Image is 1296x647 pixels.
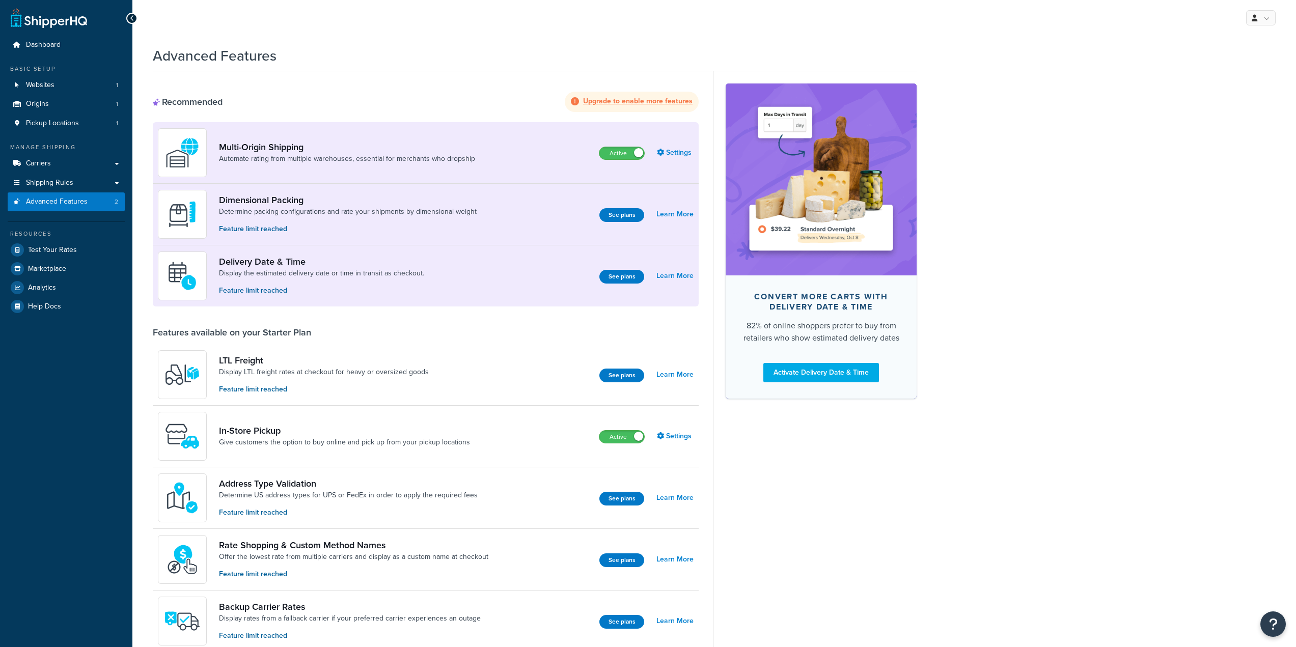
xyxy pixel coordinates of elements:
[26,119,79,128] span: Pickup Locations
[116,119,118,128] span: 1
[8,76,125,95] li: Websites
[8,95,125,114] li: Origins
[219,207,477,217] a: Determine packing configurations and rate your shipments by dimensional weight
[8,76,125,95] a: Websites1
[8,260,125,278] a: Marketplace
[26,41,61,49] span: Dashboard
[8,114,125,133] li: Pickup Locations
[164,258,200,294] img: gfkeb5ejjkALwAAAABJRU5ErkJggg==
[599,553,644,567] a: See plans
[164,357,200,392] img: y79ZsPf0fXUFUhFXDzUgf+ktZg5F2+ohG75+v3d2s1D9TjoU8PiyCIluIjV41seZevKCRuEjTPPOKHJsQcmKCXGdfprl3L4q7...
[219,142,475,153] a: Multi-Origin Shipping
[8,95,125,114] a: Origins1
[656,552,694,567] a: Learn More
[219,194,477,206] a: Dimensional Packing
[219,367,429,377] a: Display LTL freight rates at checkout for heavy or oversized goods
[219,613,481,624] a: Display rates from a fallback carrier if your preferred carrier experiences an outage
[26,100,49,108] span: Origins
[657,429,694,443] a: Settings
[599,147,644,159] label: Active
[219,478,478,489] a: Address Type Validation
[28,302,61,311] span: Help Docs
[8,65,125,73] div: Basic Setup
[8,154,125,173] a: Carriers
[742,320,900,344] div: 82% of online shoppers prefer to buy from retailers who show estimated delivery dates
[26,179,73,187] span: Shipping Rules
[219,507,478,518] p: Feature limit reached
[153,327,311,338] div: Features available on your Starter Plan
[116,100,118,108] span: 1
[742,292,900,312] div: Convert more carts with delivery date & time
[26,159,51,168] span: Carriers
[599,492,644,505] a: See plans
[219,355,429,366] a: LTL Freight
[599,208,644,222] a: See plans
[8,114,125,133] a: Pickup Locations1
[164,135,200,171] img: WatD5o0RtDAAAAAElFTkSuQmCC
[8,297,125,316] a: Help Docs
[656,207,694,221] a: Learn More
[26,198,88,206] span: Advanced Features
[219,154,475,164] a: Automate rating from multiple warehouses, essential for merchants who dropship
[8,36,125,54] a: Dashboard
[219,256,424,267] a: Delivery Date & Time
[8,278,125,297] a: Analytics
[8,192,125,211] a: Advanced Features2
[219,540,488,551] a: Rate Shopping & Custom Method Names
[219,223,477,235] p: Feature limit reached
[8,143,125,152] div: Manage Shipping
[164,603,200,639] img: icon-duo-feat-backup-carrier-4420b188.png
[656,614,694,628] a: Learn More
[656,269,694,283] a: Learn More
[219,384,429,395] p: Feature limit reached
[1260,611,1286,637] button: Open Resource Center
[656,368,694,382] a: Learn More
[164,480,200,516] img: kIG8fy0lQAAAABJRU5ErkJggg==
[583,96,693,106] strong: Upgrade to enable more features
[164,418,200,454] img: wfgcfpwTIucLEAAAAASUVORK5CYII=
[219,552,488,562] a: Offer the lowest rate from multiple carriers and display as a custom name at checkout
[164,196,200,232] img: DTVBYsAAAAAASUVORK5CYII=
[164,542,200,577] img: icon-duo-feat-rate-shopping-ecdd8bed.png
[219,569,488,580] p: Feature limit reached
[8,241,125,259] a: Test Your Rates
[28,284,56,292] span: Analytics
[219,490,478,500] a: Determine US address types for UPS or FedEx in order to apply the required fees
[599,369,644,382] a: See plans
[599,615,644,629] a: See plans
[28,265,66,273] span: Marketplace
[153,46,277,66] h1: Advanced Features
[115,198,118,206] span: 2
[219,425,470,436] a: In-Store Pickup
[219,601,481,612] a: Backup Carrier Rates
[28,246,77,255] span: Test Your Rates
[741,99,901,260] img: feature-image-ddt-36eae7f7280da8017bfb280eaccd9c446f90b1fe08728e4019434db127062ab4.png
[219,437,470,447] a: Give customers the option to buy online and pick up from your pickup locations
[8,174,125,192] a: Shipping Rules
[219,285,424,296] p: Feature limit reached
[763,363,879,382] a: Activate Delivery Date & Time
[657,146,694,160] a: Settings
[219,630,481,641] p: Feature limit reached
[8,192,125,211] li: Advanced Features
[599,431,644,443] label: Active
[8,230,125,238] div: Resources
[599,270,644,284] a: See plans
[219,268,424,278] a: Display the estimated delivery date or time in transit as checkout.
[116,81,118,90] span: 1
[656,491,694,505] a: Learn More
[26,81,54,90] span: Websites
[153,96,223,107] div: Recommended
